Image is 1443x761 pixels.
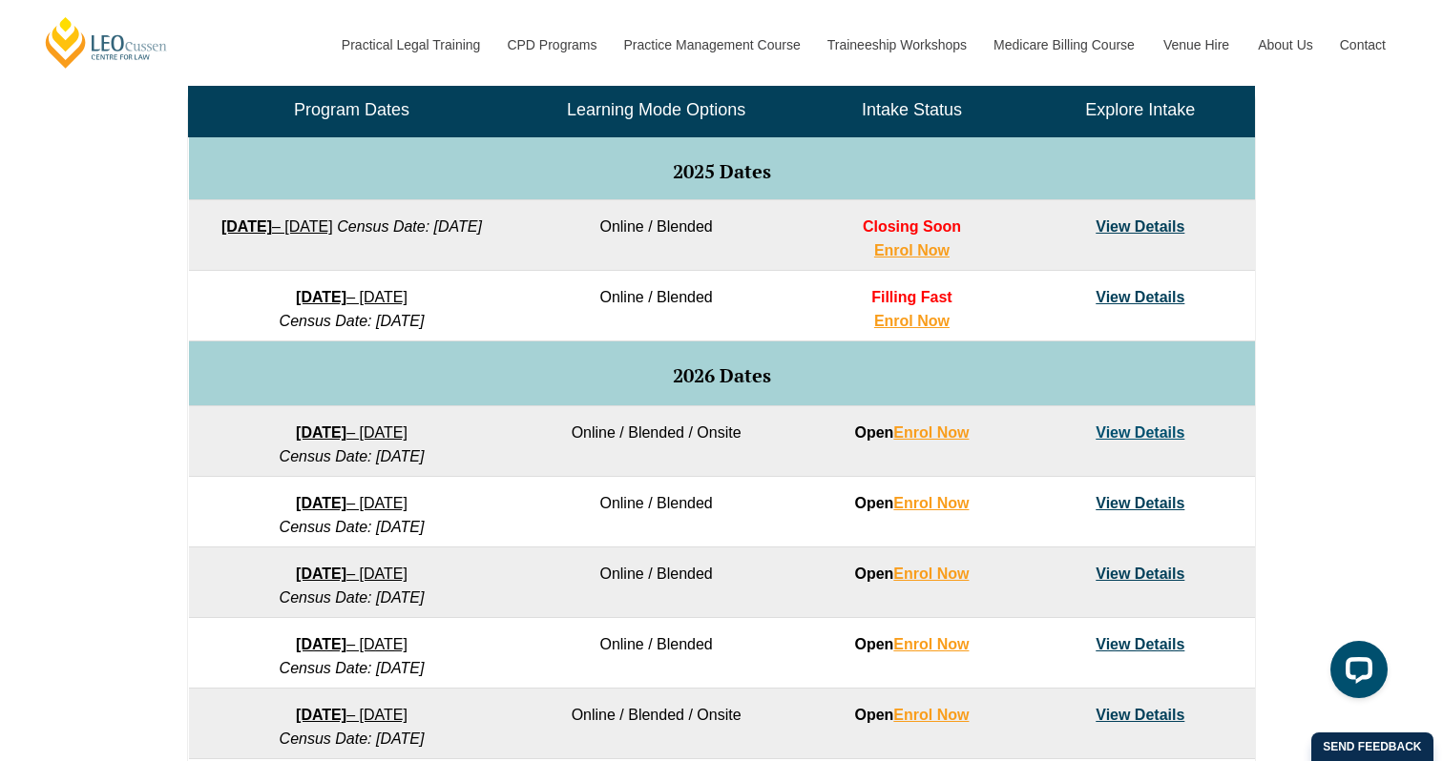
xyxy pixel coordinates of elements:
[514,547,797,618] td: Online / Blended
[854,636,969,652] strong: Open
[296,566,408,582] a: [DATE]– [DATE]
[893,566,969,582] a: Enrol Now
[813,4,979,86] a: Traineeship Workshops
[296,289,408,305] a: [DATE]– [DATE]
[296,495,346,511] strong: [DATE]
[280,589,425,606] em: Census Date: [DATE]
[1096,289,1184,305] a: View Details
[296,424,408,441] a: [DATE]– [DATE]
[1326,4,1400,86] a: Contact
[893,424,969,441] a: Enrol Now
[874,313,950,329] a: Enrol Now
[327,4,493,86] a: Practical Legal Training
[893,495,969,511] a: Enrol Now
[1096,424,1184,441] a: View Details
[1096,218,1184,235] a: View Details
[862,100,962,119] span: Intake Status
[514,618,797,689] td: Online / Blended
[1096,566,1184,582] a: View Details
[514,477,797,547] td: Online / Blended
[296,289,346,305] strong: [DATE]
[296,636,408,652] a: [DATE]– [DATE]
[280,313,425,329] em: Census Date: [DATE]
[296,707,346,723] strong: [DATE]
[294,100,409,119] span: Program Dates
[979,4,1149,86] a: Medicare Billing Course
[296,566,346,582] strong: [DATE]
[514,271,797,341] td: Online / Blended
[1096,495,1184,511] a: View Details
[1244,4,1326,86] a: About Us
[221,218,272,235] strong: [DATE]
[1096,707,1184,723] a: View Details
[863,218,961,235] span: Closing Soon
[43,15,170,70] a: [PERSON_NAME] Centre for Law
[280,660,425,676] em: Census Date: [DATE]
[854,566,969,582] strong: Open
[854,707,969,723] strong: Open
[1149,4,1244,86] a: Venue Hire
[893,707,969,723] a: Enrol Now
[337,218,482,235] em: Census Date: [DATE]
[296,495,408,511] a: [DATE]– [DATE]
[280,730,425,747] em: Census Date: [DATE]
[893,636,969,652] a: Enrol Now
[673,158,771,184] span: 2025 Dates
[492,4,609,86] a: CPD Programs
[1315,633,1395,713] iframe: LiveChat chat widget
[514,406,797,477] td: Online / Blended / Onsite
[874,242,950,258] a: Enrol Now
[854,495,969,511] strong: Open
[673,362,771,388] span: 2026 Dates
[296,707,408,723] a: [DATE]– [DATE]
[1085,100,1195,119] span: Explore Intake
[1096,636,1184,652] a: View Details
[871,289,952,305] span: Filling Fast
[610,4,813,86] a: Practice Management Course
[514,200,797,271] td: Online / Blended
[854,424,969,441] strong: Open
[296,636,346,652] strong: [DATE]
[514,689,797,759] td: Online / Blended / Onsite
[567,100,745,119] span: Learning Mode Options
[221,218,333,235] a: [DATE]– [DATE]
[280,519,425,535] em: Census Date: [DATE]
[280,448,425,464] em: Census Date: [DATE]
[296,424,346,441] strong: [DATE]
